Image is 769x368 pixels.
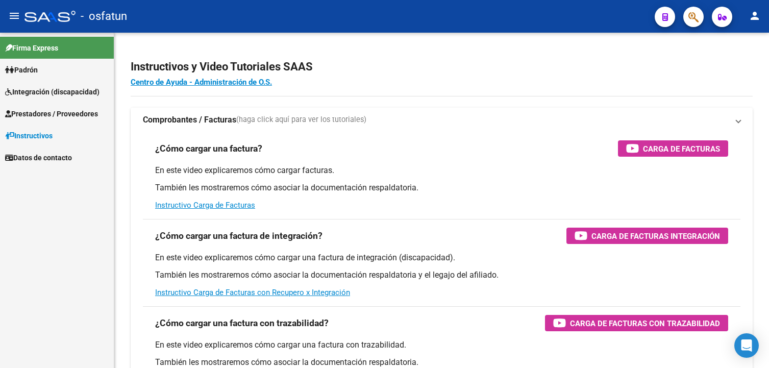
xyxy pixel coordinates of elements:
h3: ¿Cómo cargar una factura de integración? [155,229,323,243]
span: Instructivos [5,130,53,141]
span: Datos de contacto [5,152,72,163]
p: También les mostraremos cómo asociar la documentación respaldatoria y el legajo del afiliado. [155,269,728,281]
p: En este video explicaremos cómo cargar facturas. [155,165,728,176]
button: Carga de Facturas con Trazabilidad [545,315,728,331]
span: Prestadores / Proveedores [5,108,98,119]
span: - osfatun [81,5,127,28]
div: Open Intercom Messenger [734,333,759,358]
h3: ¿Cómo cargar una factura? [155,141,262,156]
strong: Comprobantes / Facturas [143,114,236,126]
mat-icon: person [749,10,761,22]
span: (haga click aquí para ver los tutoriales) [236,114,366,126]
p: También les mostraremos cómo asociar la documentación respaldatoria. [155,357,728,368]
span: Padrón [5,64,38,76]
mat-icon: menu [8,10,20,22]
p: También les mostraremos cómo asociar la documentación respaldatoria. [155,182,728,193]
span: Carga de Facturas con Trazabilidad [570,317,720,330]
span: Firma Express [5,42,58,54]
span: Carga de Facturas [643,142,720,155]
p: En este video explicaremos cómo cargar una factura de integración (discapacidad). [155,252,728,263]
span: Carga de Facturas Integración [591,230,720,242]
h2: Instructivos y Video Tutoriales SAAS [131,57,753,77]
span: Integración (discapacidad) [5,86,100,97]
button: Carga de Facturas [618,140,728,157]
mat-expansion-panel-header: Comprobantes / Facturas(haga click aquí para ver los tutoriales) [131,108,753,132]
button: Carga de Facturas Integración [566,228,728,244]
a: Instructivo Carga de Facturas con Recupero x Integración [155,288,350,297]
a: Instructivo Carga de Facturas [155,201,255,210]
h3: ¿Cómo cargar una factura con trazabilidad? [155,316,329,330]
p: En este video explicaremos cómo cargar una factura con trazabilidad. [155,339,728,351]
a: Centro de Ayuda - Administración de O.S. [131,78,272,87]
